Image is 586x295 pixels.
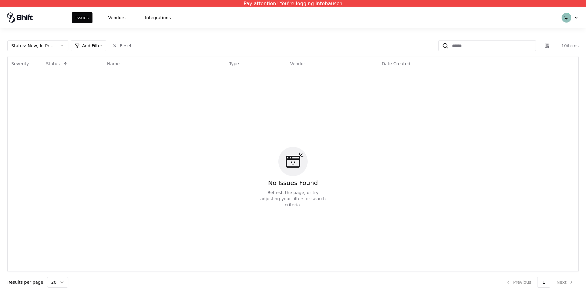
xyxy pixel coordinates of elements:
p: Results per page: [7,279,45,285]
div: Refresh the page, or try adjusting your filters or search criteria. [259,190,327,208]
button: Issues [72,12,92,23]
button: Integrations [141,12,174,23]
button: Reset [109,40,135,51]
button: Vendors [105,12,129,23]
div: Status [46,61,60,67]
div: No Issues Found [268,179,318,187]
button: 1 [537,277,550,288]
div: Severity [11,61,29,67]
nav: pagination [501,277,579,288]
div: Type [229,61,239,67]
div: Status : New, In Progress [11,43,55,49]
div: 10 items [554,43,579,49]
div: Vendor [290,61,305,67]
div: Name [107,61,120,67]
button: Add Filter [71,40,106,51]
div: Date Created [382,61,410,67]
